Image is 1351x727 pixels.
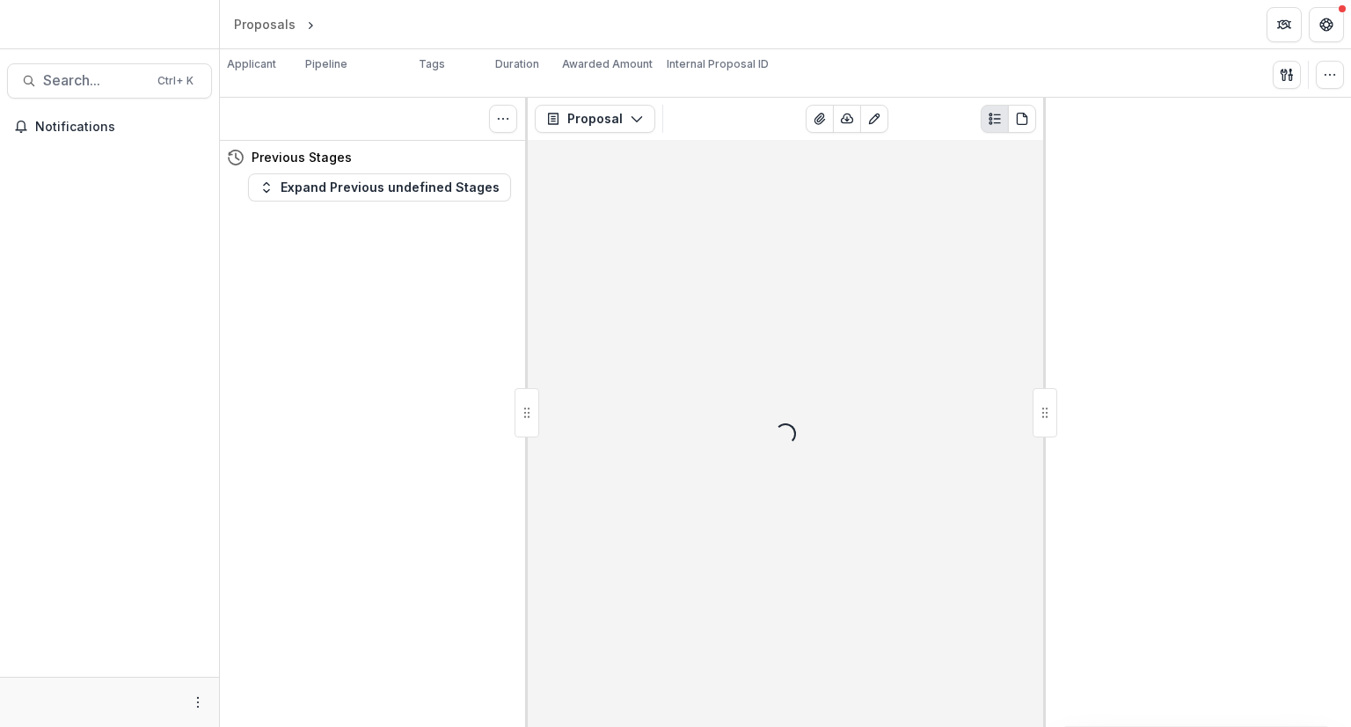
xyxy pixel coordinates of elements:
[234,15,296,33] div: Proposals
[7,113,212,141] button: Notifications
[227,11,303,37] a: Proposals
[154,71,197,91] div: Ctrl + K
[981,105,1009,133] button: Plaintext view
[187,692,208,713] button: More
[562,56,653,72] p: Awarded Amount
[7,63,212,99] button: Search...
[419,56,445,72] p: Tags
[1008,105,1036,133] button: PDF view
[1267,7,1302,42] button: Partners
[535,105,655,133] button: Proposal
[489,105,517,133] button: Toggle View Cancelled Tasks
[305,56,347,72] p: Pipeline
[495,56,539,72] p: Duration
[227,11,393,37] nav: breadcrumb
[667,56,769,72] p: Internal Proposal ID
[35,120,205,135] span: Notifications
[43,72,147,89] span: Search...
[252,148,352,166] h4: Previous Stages
[248,173,511,202] button: Expand Previous undefined Stages
[860,105,888,133] button: Edit as form
[227,56,276,72] p: Applicant
[806,105,834,133] button: View Attached Files
[1309,7,1344,42] button: Get Help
